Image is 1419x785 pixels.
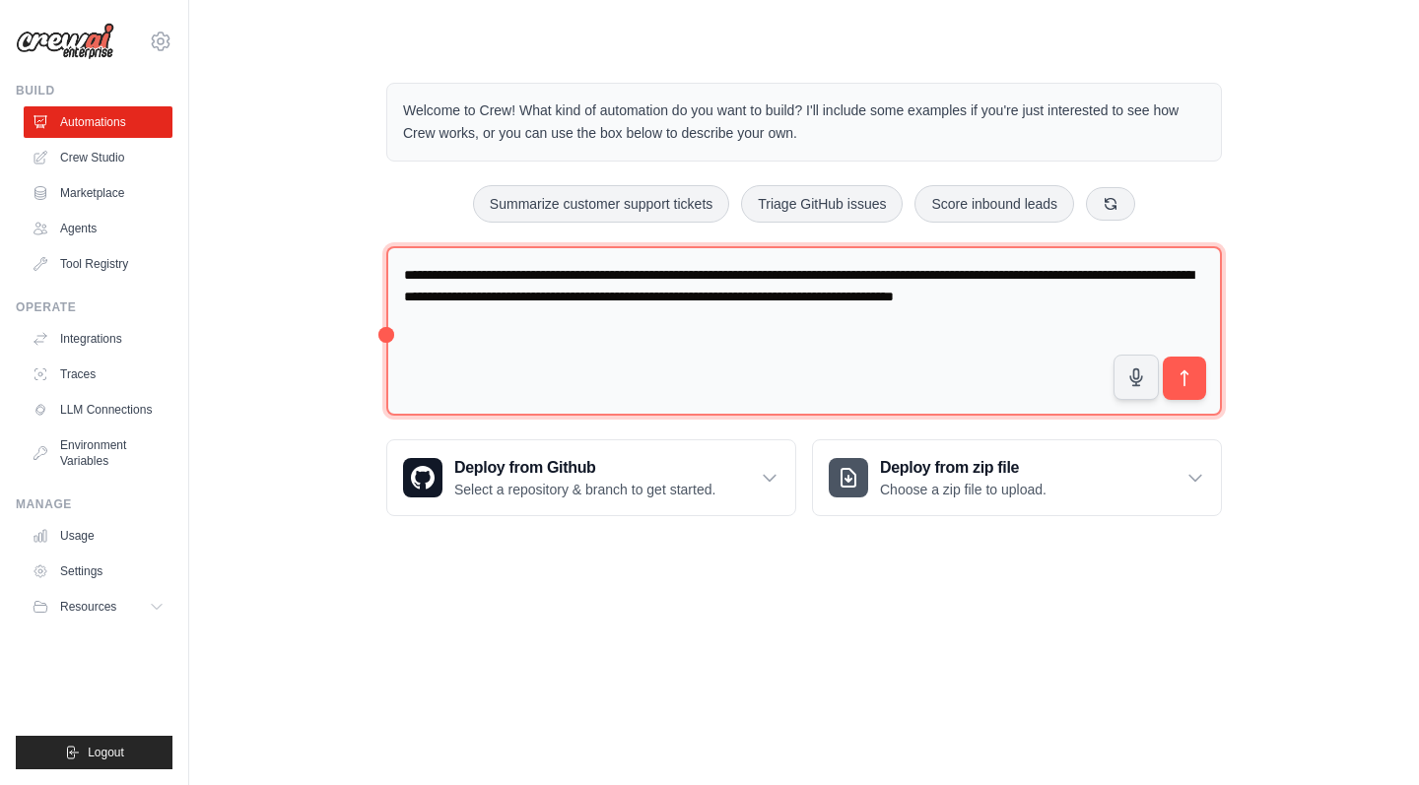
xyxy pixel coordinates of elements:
div: Operate [16,299,172,315]
a: Automations [24,106,172,138]
a: Marketplace [24,177,172,209]
p: Select a repository & branch to get started. [454,480,715,499]
a: Integrations [24,323,172,355]
img: Logo [16,23,114,60]
div: Build [16,83,172,98]
a: Usage [24,520,172,552]
a: Settings [24,556,172,587]
a: Crew Studio [24,142,172,173]
button: Logout [16,736,172,769]
span: Logout [88,745,124,760]
button: Resources [24,591,172,622]
a: Agents [24,213,172,244]
p: Choose a zip file to upload. [880,480,1047,499]
a: Environment Variables [24,429,172,477]
button: Summarize customer support tickets [473,185,729,223]
a: Traces [24,359,172,390]
p: Welcome to Crew! What kind of automation do you want to build? I'll include some examples if you'... [403,99,1205,145]
a: Tool Registry [24,248,172,280]
h3: Deploy from Github [454,456,715,480]
a: LLM Connections [24,394,172,425]
button: Score inbound leads [914,185,1074,223]
h3: Deploy from zip file [880,456,1047,480]
div: Manage [16,496,172,512]
span: Resources [60,599,116,615]
button: Triage GitHub issues [741,185,903,223]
